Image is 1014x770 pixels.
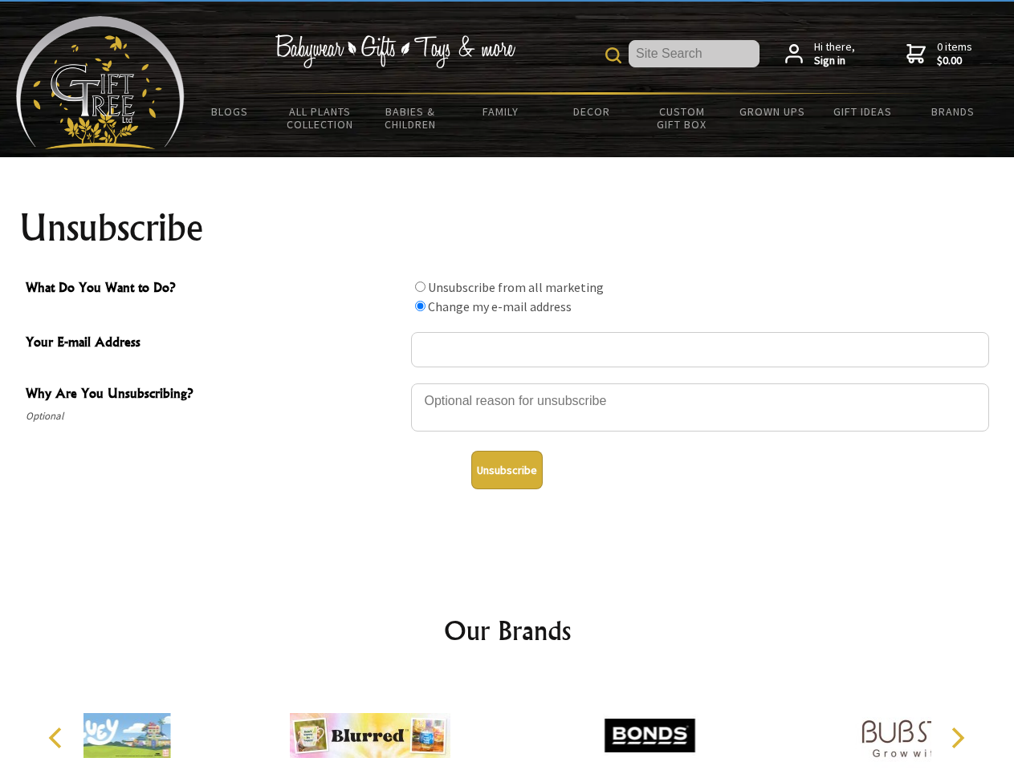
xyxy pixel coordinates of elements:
[26,383,403,407] span: Why Are You Unsubscribing?
[26,407,403,426] span: Optional
[40,720,75,756] button: Previous
[785,40,855,68] a: Hi there,Sign in
[937,39,972,68] span: 0 items
[428,279,604,295] label: Unsubscribe from all marketing
[939,720,975,756] button: Next
[16,16,185,149] img: Babyware - Gifts - Toys and more...
[26,278,403,301] span: What Do You Want to Do?
[26,332,403,355] span: Your E-mail Address
[456,95,547,128] a: Family
[727,95,817,128] a: Grown Ups
[275,34,515,68] img: Babywear - Gifts - Toys & more
[814,40,855,68] span: Hi there,
[415,301,426,311] input: What Do You Want to Do?
[275,95,366,141] a: All Plants Collection
[906,40,972,68] a: 0 items$0.00
[411,383,989,432] textarea: Why Are You Unsubscribing?
[937,54,972,68] strong: $0.00
[19,209,996,247] h1: Unsubscribe
[32,611,983,650] h2: Our Brands
[908,95,999,128] a: Brands
[817,95,908,128] a: Gift Ideas
[428,298,572,314] label: Change my e-mail address
[411,332,989,367] input: Your E-mail Address
[365,95,456,141] a: Babies & Children
[637,95,727,141] a: Custom Gift Box
[629,40,759,67] input: Site Search
[185,95,275,128] a: BLOGS
[415,282,426,292] input: What Do You Want to Do?
[605,47,621,63] img: product search
[471,451,543,489] button: Unsubscribe
[546,95,637,128] a: Decor
[814,54,855,68] strong: Sign in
